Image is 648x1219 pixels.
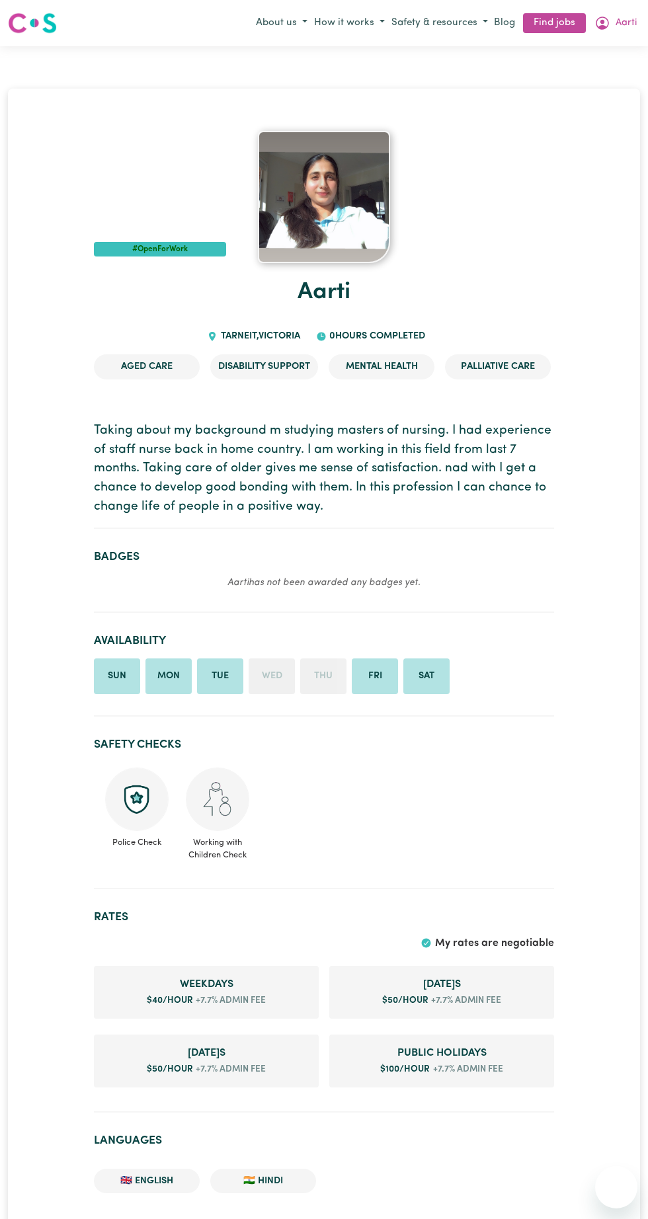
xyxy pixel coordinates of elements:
iframe: Button to launch messaging window [595,1166,637,1208]
h2: Safety Checks [94,738,554,752]
div: #OpenForWork [94,242,226,256]
li: Unavailable on Thursday [300,658,346,694]
a: Aarti [298,281,350,304]
span: +7.7% admin fee [428,994,502,1007]
img: Careseekers logo [8,11,57,35]
span: Working with Children Check [185,831,250,861]
span: Saturday rate [340,976,544,992]
h2: Languages [94,1134,554,1148]
span: $ 100 /hour [380,1065,430,1074]
li: 🇬🇧 English [94,1169,200,1194]
a: Careseekers logo [8,8,57,38]
span: +7.7% admin fee [193,1063,266,1076]
p: Taking about my background m studying masters of nursing. I had experience of staff nurse back in... [94,422,554,517]
em: Aarti has not been awarded any badges yet. [227,578,421,588]
span: Aarti [616,16,637,30]
a: Aarti 's profile picture'#OpenForWork [94,131,554,263]
img: Aarti [258,131,390,263]
span: $ 40 /hour [147,996,193,1005]
li: Available on Monday [145,658,192,694]
span: +7.7% admin fee [193,994,266,1007]
span: My rates are negotiable [435,938,554,949]
li: Mental Health [329,354,434,379]
span: Public Holiday rate [340,1045,544,1061]
span: +7.7% admin fee [430,1063,503,1076]
a: Find jobs [523,13,586,34]
li: Unavailable on Wednesday [249,658,295,694]
li: 🇮🇳 Hindi [210,1169,316,1194]
li: Available on Saturday [403,658,450,694]
li: Available on Tuesday [197,658,243,694]
button: About us [253,13,311,34]
li: Disability Support [210,354,318,379]
img: Working with children check [186,767,249,831]
span: 0 hours completed [327,331,426,341]
span: Sunday rate [104,1045,308,1061]
button: Safety & resources [388,13,491,34]
h2: Badges [94,550,554,564]
button: How it works [311,13,388,34]
a: Blog [491,13,518,34]
h2: Availability [94,634,554,648]
span: TARNEIT , Victoria [218,331,300,341]
span: $ 50 /hour [382,996,428,1005]
span: Police Check [104,831,169,849]
li: Aged Care [94,354,200,379]
li: Palliative care [445,354,551,379]
span: Weekday rate [104,976,308,992]
h2: Rates [94,910,554,924]
li: Available on Friday [352,658,398,694]
span: $ 50 /hour [147,1065,193,1074]
button: My Account [591,12,640,34]
li: Available on Sunday [94,658,140,694]
img: Police check [105,767,169,831]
